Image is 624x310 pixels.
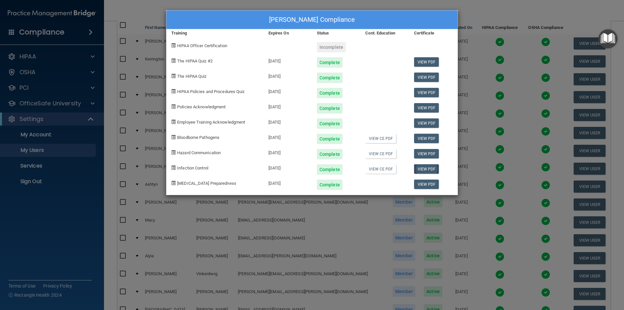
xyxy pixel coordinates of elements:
div: Status [312,29,360,37]
button: Open Resource Center [598,29,617,48]
span: HIPAA Policies and Procedures Quiz [177,89,244,94]
span: Bloodborne Pathogens [177,135,219,140]
a: View PDF [414,88,439,97]
div: Complete [317,103,343,114]
a: View PDF [414,134,439,143]
div: [DATE] [264,83,312,98]
a: View PDF [414,180,439,189]
a: View CE PDF [365,134,396,143]
span: The HIPAA Quiz [177,74,206,79]
div: [DATE] [264,52,312,68]
span: HIPAA Officer Certification [177,43,227,48]
div: Training [166,29,264,37]
div: Complete [317,134,343,144]
a: View CE PDF [365,164,396,174]
div: Complete [317,164,343,175]
a: View PDF [414,164,439,174]
div: Complete [317,149,343,159]
span: Employee Training Acknowledgment [177,120,245,125]
a: View PDF [414,118,439,128]
div: Cont. Education [360,29,409,37]
span: [MEDICAL_DATA] Preparedness [177,181,236,186]
div: Complete [317,57,343,68]
div: Certificate [409,29,458,37]
div: [DATE] [264,114,312,129]
a: View PDF [414,73,439,82]
div: [PERSON_NAME] Compliance [166,10,458,29]
div: [DATE] [264,159,312,175]
div: Incomplete [317,42,346,52]
a: View PDF [414,149,439,158]
div: [DATE] [264,129,312,144]
span: The HIPAA Quiz #2 [177,59,213,63]
div: Complete [317,88,343,98]
div: [DATE] [264,144,312,159]
span: Hazard Communication [177,150,221,155]
a: View PDF [414,103,439,113]
div: Complete [317,118,343,129]
a: View PDF [414,57,439,67]
span: Infection Control [177,166,208,170]
div: Complete [317,180,343,190]
div: Expires On [264,29,312,37]
div: [DATE] [264,68,312,83]
div: [DATE] [264,98,312,114]
div: Complete [317,73,343,83]
div: [DATE] [264,175,312,190]
span: Policies Acknowledgment [177,104,226,109]
a: View CE PDF [365,149,396,158]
